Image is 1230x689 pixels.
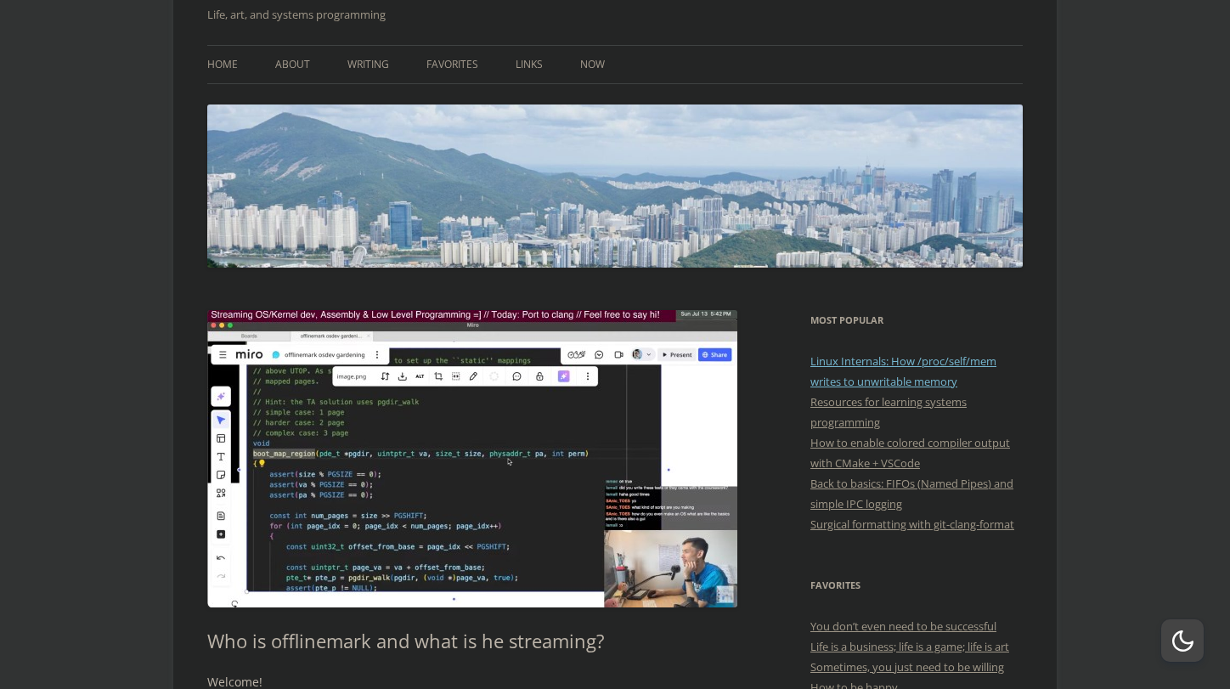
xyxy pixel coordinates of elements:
[207,630,738,652] h1: Who is offlinemark and what is he streaming?
[275,46,310,83] a: About
[810,659,1004,675] a: Sometimes, you just need to be willing
[580,46,605,83] a: Now
[810,353,996,389] a: Linux Internals: How /proc/self/mem writes to unwritable memory
[810,394,967,430] a: Resources for learning systems programming
[347,46,389,83] a: Writing
[207,104,1023,267] img: offlinemark
[810,435,1010,471] a: How to enable colored compiler output with CMake + VSCode
[207,46,238,83] a: Home
[426,46,478,83] a: Favorites
[810,575,1023,596] h3: Favorites
[207,4,1023,25] h2: Life, art, and systems programming
[810,310,1023,330] h3: Most Popular
[810,618,996,634] a: You don’t even need to be successful
[810,517,1014,532] a: Surgical formatting with git-clang-format
[810,639,1009,654] a: Life is a business; life is a game; life is art
[516,46,543,83] a: Links
[810,476,1013,511] a: Back to basics: FIFOs (Named Pipes) and simple IPC logging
